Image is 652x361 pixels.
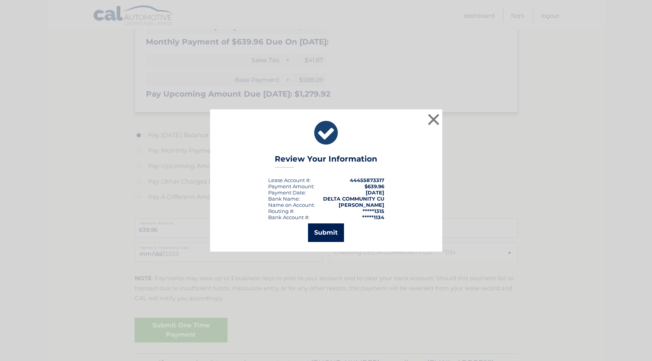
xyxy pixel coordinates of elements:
[339,202,384,208] strong: [PERSON_NAME]
[323,196,384,202] strong: DELTA COMMUNITY CU
[308,223,344,242] button: Submit
[268,208,294,214] div: Routing #:
[268,202,315,208] div: Name on Account:
[426,112,442,127] button: ×
[365,183,384,189] span: $639.96
[275,154,377,168] h3: Review Your Information
[268,189,306,196] div: :
[268,214,310,220] div: Bank Account #:
[268,183,315,189] div: Payment Amount:
[268,177,311,183] div: Lease Account #:
[350,177,384,183] strong: 44455873317
[268,196,300,202] div: Bank Name:
[268,189,305,196] span: Payment Date
[366,189,384,196] span: [DATE]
